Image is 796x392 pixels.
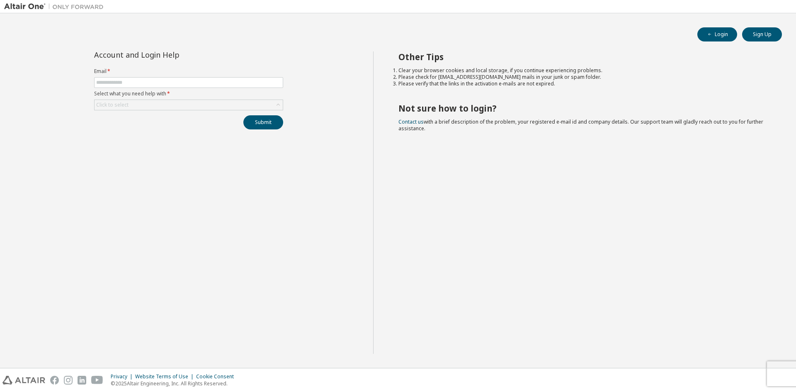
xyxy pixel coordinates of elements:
img: Altair One [4,2,108,11]
img: altair_logo.svg [2,376,45,385]
button: Sign Up [742,27,782,41]
img: instagram.svg [64,376,73,385]
button: Submit [243,115,283,129]
a: Contact us [398,118,424,125]
h2: Other Tips [398,51,767,62]
li: Clear your browser cookies and local storage, if you continue experiencing problems. [398,67,767,74]
li: Please verify that the links in the activation e-mails are not expired. [398,80,767,87]
label: Select what you need help with [94,90,283,97]
h2: Not sure how to login? [398,103,767,114]
div: Account and Login Help [94,51,245,58]
span: with a brief description of the problem, your registered e-mail id and company details. Our suppo... [398,118,763,132]
div: Click to select [96,102,129,108]
div: Privacy [111,373,135,380]
label: Email [94,68,283,75]
div: Click to select [95,100,283,110]
div: Cookie Consent [196,373,239,380]
button: Login [697,27,737,41]
img: facebook.svg [50,376,59,385]
img: linkedin.svg [78,376,86,385]
li: Please check for [EMAIL_ADDRESS][DOMAIN_NAME] mails in your junk or spam folder. [398,74,767,80]
div: Website Terms of Use [135,373,196,380]
img: youtube.svg [91,376,103,385]
p: © 2025 Altair Engineering, Inc. All Rights Reserved. [111,380,239,387]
